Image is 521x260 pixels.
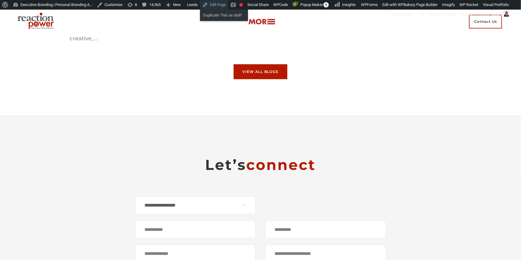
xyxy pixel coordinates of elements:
[239,3,243,7] div: Needs improvement
[469,15,502,29] span: Contact Us
[473,12,502,17] span: [PERSON_NAME]
[428,10,456,19] span: Reveal Template
[246,156,316,174] span: connect
[15,11,59,32] img: Executive Branding | Personal Branding Agency
[200,11,248,19] a: Duplicate This as draft
[459,10,512,19] a: Howdy,
[342,2,356,7] span: Insights
[388,10,417,19] div: Clear Caches
[248,18,275,25] img: more-btn.png
[234,64,288,79] a: View All Blogs
[323,2,329,8] span: 6
[465,10,506,34] a: Contact Us
[135,156,386,174] h2: Let’s
[243,70,279,74] span: View All Blogs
